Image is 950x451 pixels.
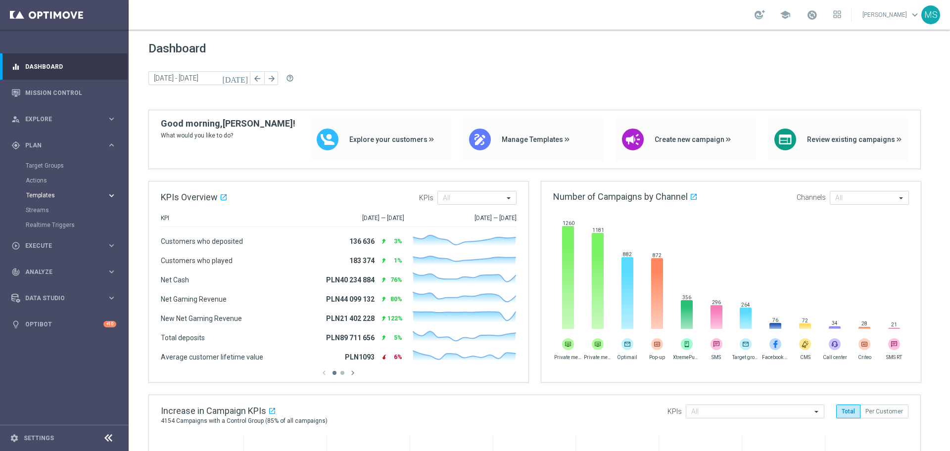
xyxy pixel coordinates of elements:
[25,53,116,80] a: Dashboard
[11,141,107,150] div: Plan
[25,295,107,301] span: Data Studio
[26,218,128,232] div: Realtime Triggers
[26,192,97,198] span: Templates
[107,293,116,303] i: keyboard_arrow_right
[11,268,117,276] button: track_changes Analyze keyboard_arrow_right
[11,62,20,71] i: equalizer
[11,242,117,250] button: play_circle_outline Execute keyboard_arrow_right
[11,241,107,250] div: Execute
[10,434,19,443] i: settings
[11,141,20,150] i: gps_fixed
[11,115,117,123] button: person_search Explore keyboard_arrow_right
[26,192,107,198] div: Templates
[11,80,116,106] div: Mission Control
[909,9,920,20] span: keyboard_arrow_down
[103,321,116,327] div: +10
[107,191,116,200] i: keyboard_arrow_right
[26,221,103,229] a: Realtime Triggers
[11,294,117,302] button: Data Studio keyboard_arrow_right
[24,435,54,441] a: Settings
[25,80,116,106] a: Mission Control
[26,206,103,214] a: Streams
[26,162,103,170] a: Target Groups
[26,191,117,199] button: Templates keyboard_arrow_right
[11,115,107,124] div: Explore
[26,188,128,203] div: Templates
[11,320,20,329] i: lightbulb
[11,311,116,337] div: Optibot
[11,89,117,97] button: Mission Control
[26,203,128,218] div: Streams
[11,115,20,124] i: person_search
[11,320,117,328] button: lightbulb Optibot +10
[11,268,107,276] div: Analyze
[11,53,116,80] div: Dashboard
[11,241,20,250] i: play_circle_outline
[25,116,107,122] span: Explore
[861,7,921,22] a: [PERSON_NAME]keyboard_arrow_down
[26,158,128,173] div: Target Groups
[11,268,20,276] i: track_changes
[107,241,116,250] i: keyboard_arrow_right
[11,294,107,303] div: Data Studio
[26,177,103,184] a: Actions
[25,243,107,249] span: Execute
[780,9,791,20] span: school
[26,173,128,188] div: Actions
[107,140,116,150] i: keyboard_arrow_right
[25,269,107,275] span: Analyze
[11,141,117,149] button: gps_fixed Plan keyboard_arrow_right
[107,114,116,124] i: keyboard_arrow_right
[25,311,103,337] a: Optibot
[25,142,107,148] span: Plan
[921,5,940,24] div: MS
[11,63,117,71] button: equalizer Dashboard
[107,267,116,276] i: keyboard_arrow_right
